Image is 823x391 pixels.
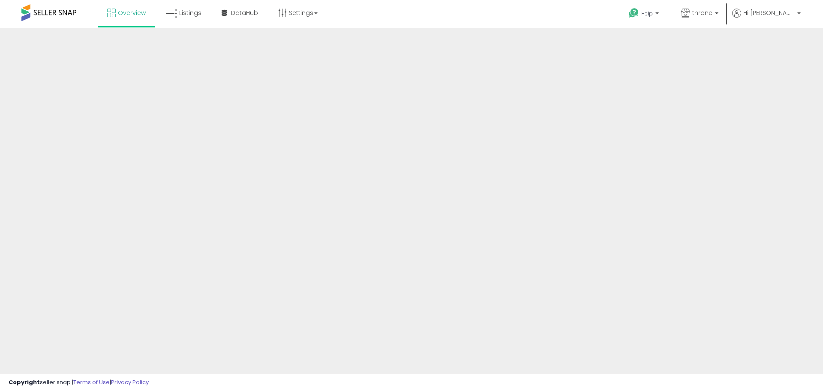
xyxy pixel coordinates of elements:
[622,1,667,28] a: Help
[732,9,801,28] a: Hi [PERSON_NAME]
[179,9,201,17] span: Listings
[743,9,795,17] span: Hi [PERSON_NAME]
[111,378,149,386] a: Privacy Policy
[231,9,258,17] span: DataHub
[628,8,639,18] i: Get Help
[9,378,40,386] strong: Copyright
[73,378,110,386] a: Terms of Use
[9,379,149,387] div: seller snap | |
[641,10,653,17] span: Help
[118,9,146,17] span: Overview
[692,9,712,17] span: throne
